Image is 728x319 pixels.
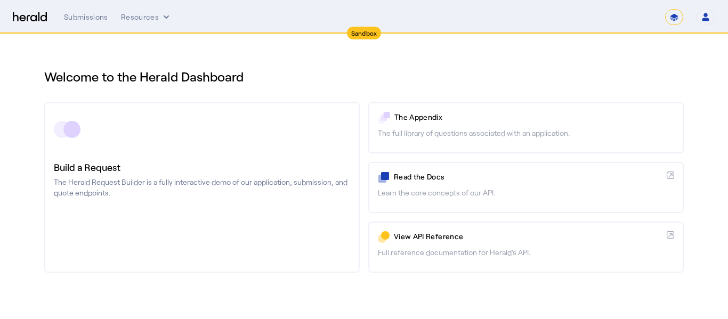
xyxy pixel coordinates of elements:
a: Build a RequestThe Herald Request Builder is a fully interactive demo of our application, submiss... [44,102,360,273]
div: Submissions [64,12,108,22]
p: The Appendix [394,112,674,122]
div: Sandbox [347,27,382,39]
p: View API Reference [394,231,662,242]
h1: Welcome to the Herald Dashboard [44,68,684,85]
button: Resources dropdown menu [121,12,172,22]
p: Full reference documentation for Herald's API. [378,247,674,258]
a: The AppendixThe full library of questions associated with an application. [368,102,684,153]
a: View API ReferenceFull reference documentation for Herald's API. [368,222,684,273]
h3: Build a Request [54,160,350,175]
img: Herald Logo [13,12,47,22]
p: Read the Docs [394,171,662,182]
a: Read the DocsLearn the core concepts of our API. [368,162,684,213]
p: The full library of questions associated with an application. [378,128,674,138]
p: Learn the core concepts of our API. [378,187,674,198]
p: The Herald Request Builder is a fully interactive demo of our application, submission, and quote ... [54,177,350,198]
